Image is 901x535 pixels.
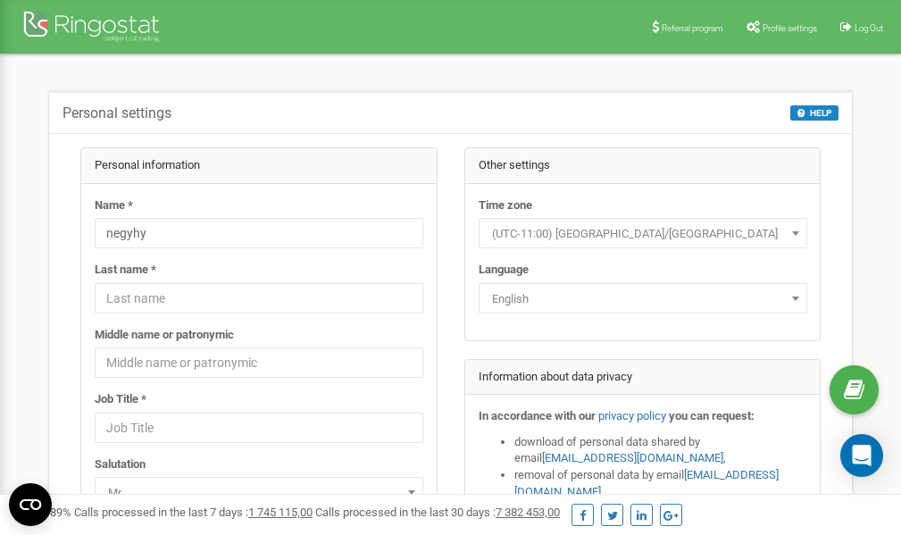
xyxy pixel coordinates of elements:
[63,105,171,121] h5: Personal settings
[95,347,423,378] input: Middle name or patronymic
[479,218,807,248] span: (UTC-11:00) Pacific/Midway
[479,262,529,279] label: Language
[95,197,133,214] label: Name *
[95,477,423,507] span: Mr.
[790,105,838,121] button: HELP
[95,391,146,408] label: Job Title *
[514,467,807,500] li: removal of personal data by email ,
[315,506,560,519] span: Calls processed in the last 30 days :
[95,413,423,443] input: Job Title
[95,218,423,248] input: Name
[74,506,313,519] span: Calls processed in the last 7 days :
[479,409,596,422] strong: In accordance with our
[95,283,423,313] input: Last name
[95,327,234,344] label: Middle name or patronymic
[485,287,801,312] span: English
[840,434,883,477] div: Open Intercom Messenger
[542,451,723,464] a: [EMAIL_ADDRESS][DOMAIN_NAME]
[479,197,532,214] label: Time zone
[95,456,146,473] label: Salutation
[485,222,801,247] span: (UTC-11:00) Pacific/Midway
[662,23,723,33] span: Referral program
[496,506,560,519] u: 7 382 453,00
[598,409,666,422] a: privacy policy
[669,409,755,422] strong: you can request:
[465,360,821,396] div: Information about data privacy
[514,434,807,467] li: download of personal data shared by email ,
[248,506,313,519] u: 1 745 115,00
[763,23,817,33] span: Profile settings
[855,23,883,33] span: Log Out
[9,483,52,526] button: Open CMP widget
[81,148,437,184] div: Personal information
[101,481,417,506] span: Mr.
[465,148,821,184] div: Other settings
[95,262,156,279] label: Last name *
[479,283,807,313] span: English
